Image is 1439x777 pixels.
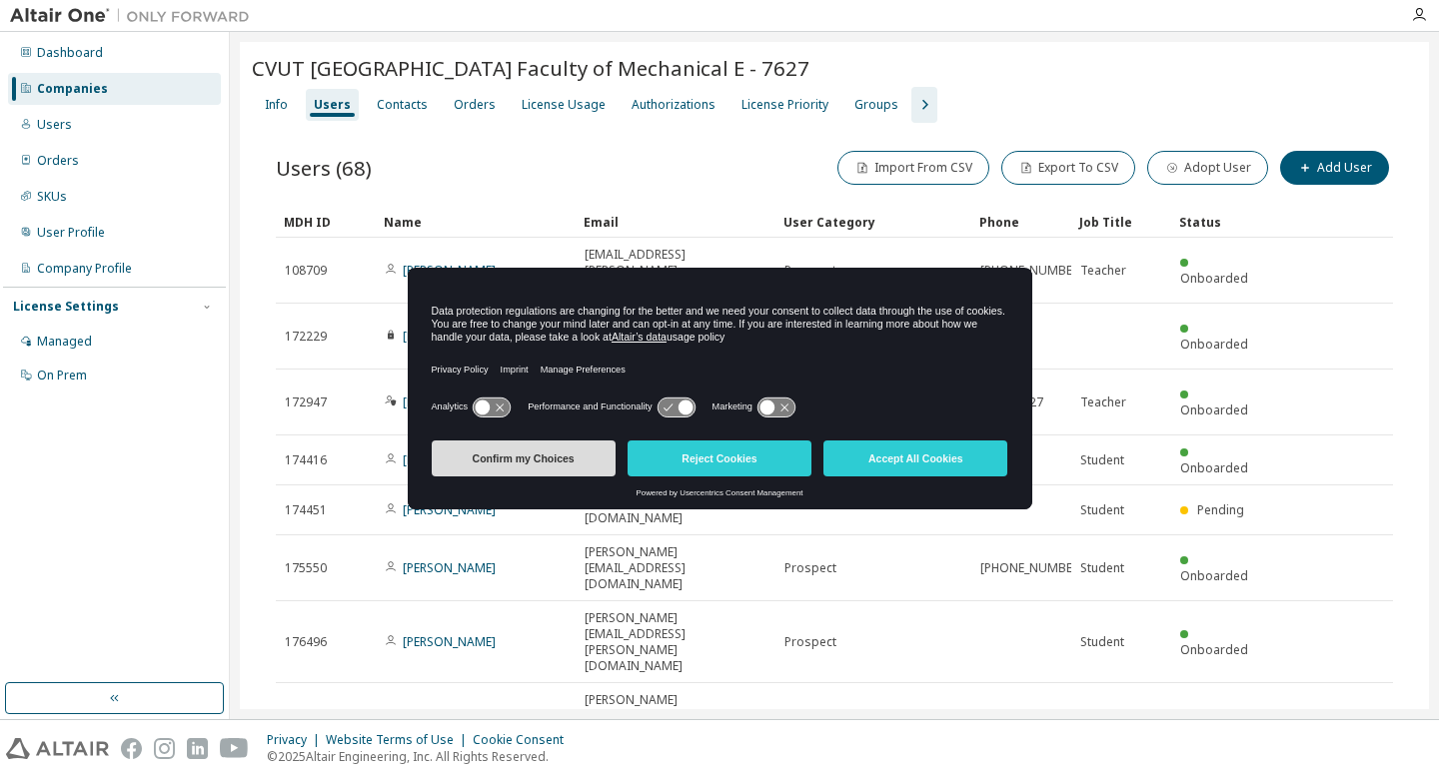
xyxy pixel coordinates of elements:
div: Groups [854,97,898,113]
div: Contacts [377,97,428,113]
span: Onboarded [1180,401,1248,418]
div: Orders [37,153,79,169]
span: Users (68) [276,154,372,182]
a: [PERSON_NAME] [403,633,496,650]
div: License Usage [522,97,606,113]
span: 172947 [285,394,327,410]
span: Teacher [1080,394,1126,410]
div: Cookie Consent [473,732,576,748]
div: User Profile [37,225,105,241]
span: Prospect [784,560,836,576]
a: [PERSON_NAME] [403,451,496,468]
button: Add User [1280,151,1389,185]
div: SKUs [37,189,67,205]
span: [EMAIL_ADDRESS][DOMAIN_NAME] [585,494,766,526]
span: Student [1080,560,1124,576]
div: On Prem [37,368,87,384]
a: [PERSON_NAME] [403,328,496,345]
a: [PERSON_NAME] [403,559,496,576]
span: Onboarded [1180,641,1248,658]
span: [EMAIL_ADDRESS][PERSON_NAME][DOMAIN_NAME] [585,247,766,295]
div: Privacy [267,732,326,748]
span: 174451 [285,502,327,518]
p: © 2025 Altair Engineering, Inc. All Rights Reserved. [267,748,576,765]
span: 108709 [285,263,327,279]
div: Status [1179,206,1263,238]
span: CVUT [GEOGRAPHIC_DATA] Faculty of Mechanical E - 7627 [252,54,809,82]
span: Teacher [1080,263,1126,279]
span: Onboarded [1180,567,1248,584]
span: [PERSON_NAME][EMAIL_ADDRESS][DOMAIN_NAME] [585,544,766,592]
span: Student [1080,502,1124,518]
div: Dashboard [37,45,103,61]
button: Export To CSV [1001,151,1135,185]
img: facebook.svg [121,738,142,759]
span: [PHONE_NUMBER] [980,560,1083,576]
span: 172229 [285,329,327,345]
img: instagram.svg [154,738,175,759]
div: Managed [37,334,92,350]
span: 176496 [285,634,327,650]
div: Users [314,97,351,113]
img: linkedin.svg [187,738,208,759]
span: Prospect [784,263,836,279]
div: Users [37,117,72,133]
div: License Settings [13,299,119,315]
button: Import From CSV [837,151,989,185]
span: 174416 [285,452,327,468]
div: Email [584,206,767,238]
span: Onboarded [1180,270,1248,287]
div: Company Profile [37,261,132,277]
a: [PERSON_NAME] [403,501,496,518]
img: altair_logo.svg [6,738,109,759]
div: Info [265,97,288,113]
img: youtube.svg [220,738,249,759]
div: License Priority [741,97,828,113]
span: Pending [1197,501,1244,518]
button: Adopt User [1147,151,1268,185]
a: [PERSON_NAME] [403,262,496,279]
div: Companies [37,81,108,97]
div: Job Title [1079,206,1163,238]
span: Student [1080,634,1124,650]
div: Phone [979,206,1063,238]
div: MDH ID [284,206,368,238]
span: Prospect [784,634,836,650]
span: Student [1080,452,1124,468]
span: [PERSON_NAME][EMAIL_ADDRESS][PERSON_NAME][DOMAIN_NAME] [585,610,766,674]
div: Name [384,206,568,238]
div: Orders [454,97,496,113]
span: 175550 [285,560,327,576]
a: [PERSON_NAME] [403,393,496,410]
img: Altair One [10,6,260,26]
span: Onboarded [1180,459,1248,476]
div: User Category [783,206,963,238]
div: Website Terms of Use [326,732,473,748]
span: Onboarded [1180,336,1248,353]
div: Authorizations [632,97,716,113]
span: [PERSON_NAME][EMAIL_ADDRESS][PERSON_NAME][DOMAIN_NAME] [585,692,766,756]
span: [PHONE_NUMBER] [980,263,1083,279]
